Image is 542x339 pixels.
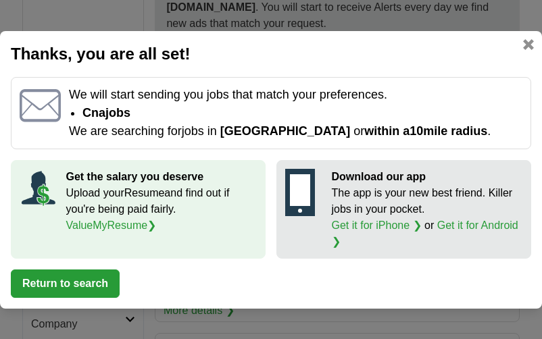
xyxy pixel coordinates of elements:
span: [GEOGRAPHIC_DATA] [220,124,350,138]
button: Return to search [11,269,120,298]
p: We are searching for jobs in or . [69,122,522,140]
p: Download our app [332,169,523,185]
span: within a 10 mile radius [364,124,487,138]
p: The app is your new best friend. Killer jobs in your pocket. or [332,185,523,250]
h2: Thanks, you are all set! [11,42,531,66]
p: We will start sending you jobs that match your preferences. [69,86,522,104]
a: ValueMyResume❯ [66,219,157,231]
p: Get the salary you deserve [66,169,257,185]
a: Get it for iPhone ❯ [332,219,422,231]
p: Upload your Resume and find out if you're being paid fairly. [66,185,257,234]
li: Cna jobs [82,104,522,122]
a: Get it for Android ❯ [332,219,518,247]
